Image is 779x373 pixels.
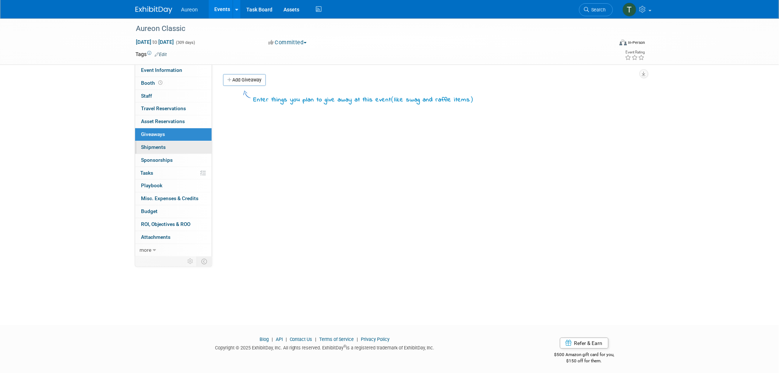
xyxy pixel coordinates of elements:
[135,154,212,167] a: Sponsorships
[135,50,167,58] td: Tags
[135,205,212,218] a: Budget
[135,39,174,45] span: [DATE] [DATE]
[141,208,158,214] span: Budget
[141,105,186,111] span: Travel Reservations
[141,144,166,150] span: Shipments
[260,337,269,342] a: Blog
[141,80,164,86] span: Booth
[140,170,153,176] span: Tasks
[141,93,152,99] span: Staff
[314,337,318,342] span: |
[141,67,182,73] span: Event Information
[223,74,266,86] a: Add Giveaway
[141,118,185,124] span: Asset Reservations
[276,337,283,342] a: API
[135,179,212,192] a: Playbook
[141,221,190,227] span: ROI, Objectives & ROO
[525,358,644,364] div: $150 off for them.
[141,131,165,137] span: Giveaways
[141,195,198,201] span: Misc. Expenses & Credits
[589,7,606,13] span: Search
[140,247,151,253] span: more
[266,39,310,46] button: Committed
[625,50,645,54] div: Event Rating
[135,231,212,244] a: Attachments
[181,7,198,13] span: Aureon
[141,182,162,188] span: Playbook
[197,257,212,266] td: Toggle Event Tabs
[141,234,170,240] span: Attachments
[470,95,473,103] span: )
[135,64,212,77] a: Event Information
[175,40,195,45] span: (309 days)
[135,244,212,257] a: more
[560,338,609,349] a: Refer & Earn
[135,90,212,102] a: Staff
[525,347,644,364] div: $500 Amazon gift card for you,
[155,52,167,57] a: Edit
[270,337,275,342] span: |
[184,257,197,266] td: Personalize Event Tab Strip
[284,337,289,342] span: |
[135,115,212,128] a: Asset Reservations
[570,38,645,49] div: Event Format
[157,80,164,86] span: Booth not reserved yet
[344,344,346,348] sup: ®
[135,102,212,115] a: Travel Reservations
[141,157,173,163] span: Sponsorships
[355,337,360,342] span: |
[135,6,172,14] img: ExhibitDay
[290,337,313,342] a: Contact Us
[253,95,473,105] div: Enter things you plan to give away at this event like swag and raffle items
[391,95,394,103] span: (
[579,3,613,16] a: Search
[135,167,212,179] a: Tasks
[623,3,637,17] img: Tina Schaffner
[135,128,212,141] a: Giveaways
[361,337,390,342] a: Privacy Policy
[628,40,645,45] div: In-Person
[135,192,212,205] a: Misc. Expenses & Credits
[320,337,354,342] a: Terms of Service
[135,141,212,154] a: Shipments
[620,39,627,45] img: Format-Inperson.png
[133,22,602,35] div: Aureon Classic
[135,77,212,90] a: Booth
[135,343,514,351] div: Copyright © 2025 ExhibitDay, Inc. All rights reserved. ExhibitDay is a registered trademark of Ex...
[151,39,158,45] span: to
[135,218,212,231] a: ROI, Objectives & ROO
